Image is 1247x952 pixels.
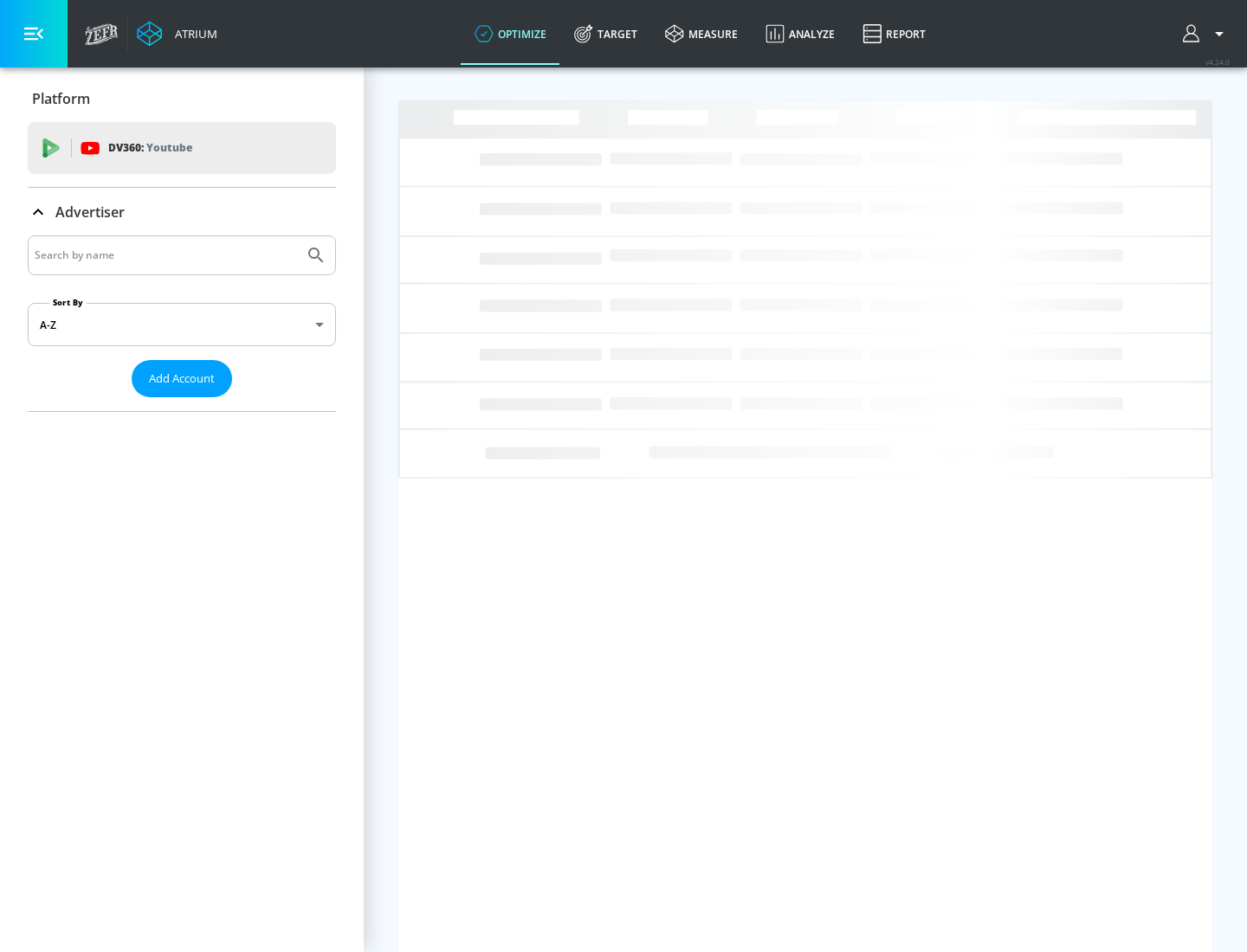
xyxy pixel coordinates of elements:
a: measure [651,3,752,65]
p: Advertiser [55,203,125,222]
a: Target [560,3,651,65]
a: Analyze [752,3,849,65]
nav: list of Advertiser [28,397,336,411]
p: Youtube [146,138,192,157]
input: Search by name [35,244,297,267]
div: Advertiser [28,235,336,411]
div: A-Z [28,303,336,346]
a: Atrium [137,21,217,47]
div: Atrium [168,26,217,42]
a: Report [849,3,940,65]
div: DV360: Youtube [28,122,336,174]
span: v 4.24.0 [1205,57,1230,67]
button: Add Account [132,360,232,397]
a: optimize [461,3,560,65]
span: Add Account [149,369,215,389]
p: DV360: [108,138,192,158]
div: Advertiser [28,188,336,236]
div: Platform [28,74,336,123]
p: Platform [32,89,90,108]
label: Sort By [49,297,87,308]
